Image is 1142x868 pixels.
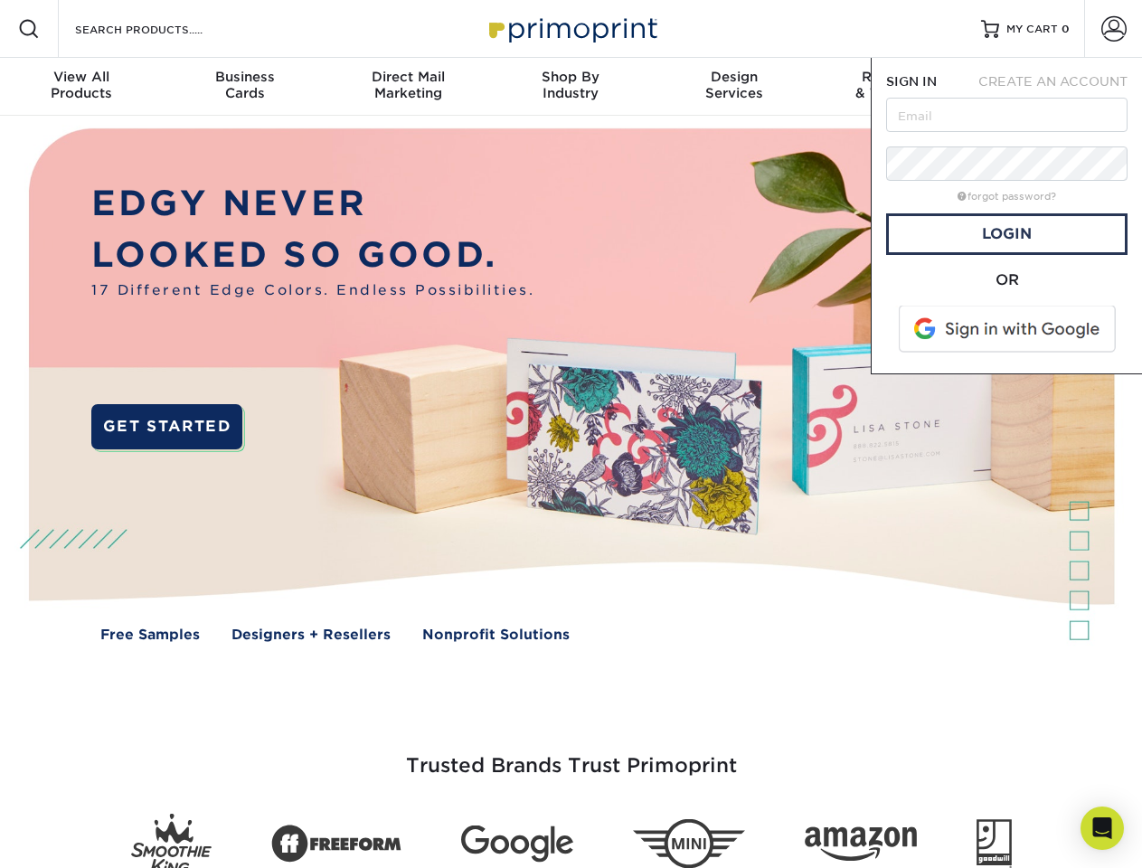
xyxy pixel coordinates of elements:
span: CREATE AN ACCOUNT [978,74,1128,89]
img: Amazon [805,827,917,862]
img: Goodwill [977,819,1012,868]
span: Design [653,69,816,85]
span: Resources [816,69,978,85]
span: MY CART [1006,22,1058,37]
span: 0 [1062,23,1070,35]
div: Cards [163,69,326,101]
a: Resources& Templates [816,58,978,116]
a: Nonprofit Solutions [422,625,570,646]
img: Primoprint [481,9,662,48]
span: Direct Mail [326,69,489,85]
p: LOOKED SO GOOD. [91,230,534,281]
span: Business [163,69,326,85]
a: Shop ByIndustry [489,58,652,116]
input: SEARCH PRODUCTS..... [73,18,250,40]
span: 17 Different Edge Colors. Endless Possibilities. [91,280,534,301]
h3: Trusted Brands Trust Primoprint [42,711,1100,799]
a: DesignServices [653,58,816,116]
a: forgot password? [958,191,1056,203]
div: & Templates [816,69,978,101]
div: Marketing [326,69,489,101]
a: GET STARTED [91,404,242,449]
div: OR [886,269,1128,291]
span: SIGN IN [886,74,937,89]
a: Free Samples [100,625,200,646]
a: Direct MailMarketing [326,58,489,116]
div: Open Intercom Messenger [1081,807,1124,850]
span: Shop By [489,69,652,85]
img: Google [461,826,573,863]
div: Services [653,69,816,101]
a: Designers + Resellers [231,625,391,646]
div: Industry [489,69,652,101]
p: EDGY NEVER [91,178,534,230]
input: Email [886,98,1128,132]
a: Login [886,213,1128,255]
a: BusinessCards [163,58,326,116]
